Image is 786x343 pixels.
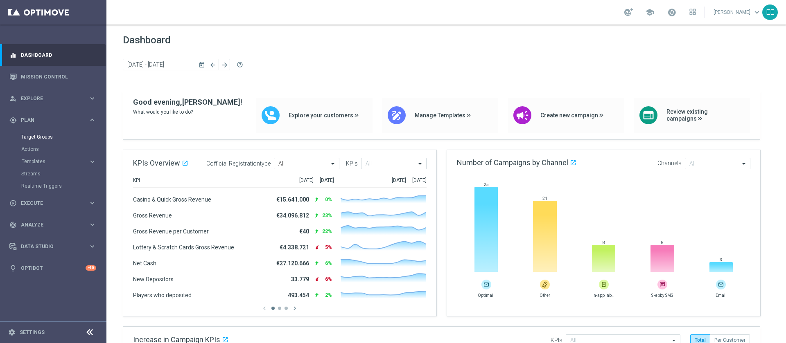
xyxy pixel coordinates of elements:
[9,95,88,102] div: Explore
[752,8,761,17] span: keyboard_arrow_down
[9,52,17,59] i: equalizer
[88,199,96,207] i: keyboard_arrow_right
[762,4,778,20] div: EE
[9,117,97,123] button: gps_fixed Plan keyboard_arrow_right
[9,200,17,207] i: play_circle_outline
[21,180,106,192] div: Realtime Triggers
[22,159,80,164] span: Templates
[9,95,97,102] button: person_search Explore keyboard_arrow_right
[9,243,88,250] div: Data Studio
[21,201,88,206] span: Execute
[8,329,16,336] i: settings
[9,66,96,87] div: Mission Control
[88,242,96,250] i: keyboard_arrow_right
[9,221,88,229] div: Analyze
[21,170,85,177] a: Streams
[713,6,762,18] a: [PERSON_NAME]keyboard_arrow_down
[86,265,96,271] div: +10
[21,131,106,143] div: Target Groups
[21,134,85,140] a: Target Groups
[21,146,85,152] a: Actions
[9,200,97,206] button: play_circle_outline Execute keyboard_arrow_right
[21,143,106,155] div: Actions
[9,200,88,207] div: Execute
[20,330,45,335] a: Settings
[9,117,17,124] i: gps_fixed
[21,96,88,101] span: Explore
[21,183,85,189] a: Realtime Triggers
[21,244,88,249] span: Data Studio
[21,66,96,87] a: Mission Control
[88,158,96,166] i: keyboard_arrow_right
[21,158,97,165] button: Templates keyboard_arrow_right
[9,74,97,80] button: Mission Control
[21,168,106,180] div: Streams
[88,116,96,124] i: keyboard_arrow_right
[9,243,97,250] button: Data Studio keyboard_arrow_right
[9,222,97,228] button: track_changes Analyze keyboard_arrow_right
[22,159,88,164] div: Templates
[21,257,86,279] a: Optibot
[9,221,17,229] i: track_changes
[21,44,96,66] a: Dashboard
[9,265,17,272] i: lightbulb
[9,95,17,102] i: person_search
[645,8,654,17] span: school
[88,221,96,229] i: keyboard_arrow_right
[9,117,88,124] div: Plan
[9,257,96,279] div: Optibot
[9,265,97,271] button: lightbulb Optibot +10
[21,155,106,168] div: Templates
[9,52,97,58] button: equalizer Dashboard
[21,222,88,227] span: Analyze
[21,118,88,123] span: Plan
[88,94,96,102] i: keyboard_arrow_right
[9,44,96,66] div: Dashboard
